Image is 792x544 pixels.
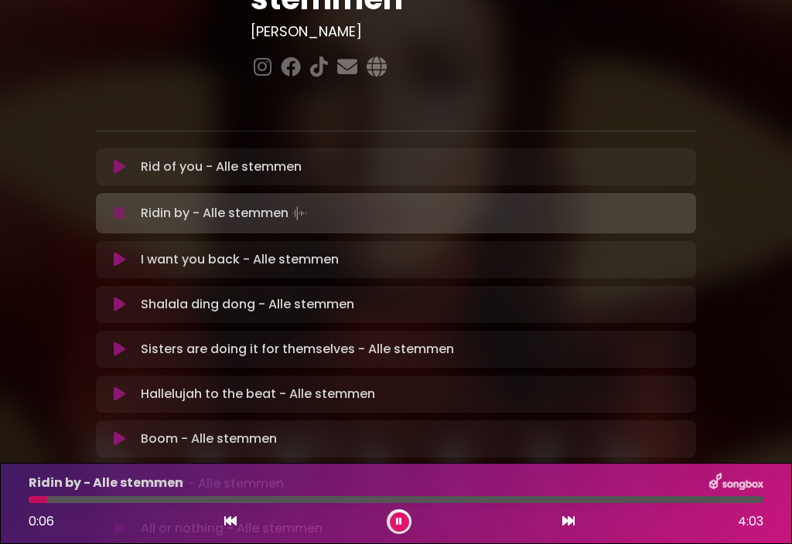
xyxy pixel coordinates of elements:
img: waveform4.gif [288,202,310,224]
p: Sisters are doing it for themselves - Alle stemmen [141,340,454,359]
p: Rid of you - Alle stemmen [141,158,302,176]
span: 4:03 [738,512,763,531]
span: 0:06 [29,512,54,530]
p: Boom - Alle stemmen [141,430,277,448]
p: Ridin by - Alle stemmen [29,474,183,492]
h3: [PERSON_NAME] [251,23,696,40]
img: songbox-logo-white.png [709,473,763,493]
p: Shalala ding dong - Alle stemmen [141,295,354,314]
p: Hallelujah to the beat - Alle stemmen [141,385,375,403]
p: Ridin by - Alle stemmen [141,202,310,224]
p: I want you back - Alle stemmen [141,250,339,269]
